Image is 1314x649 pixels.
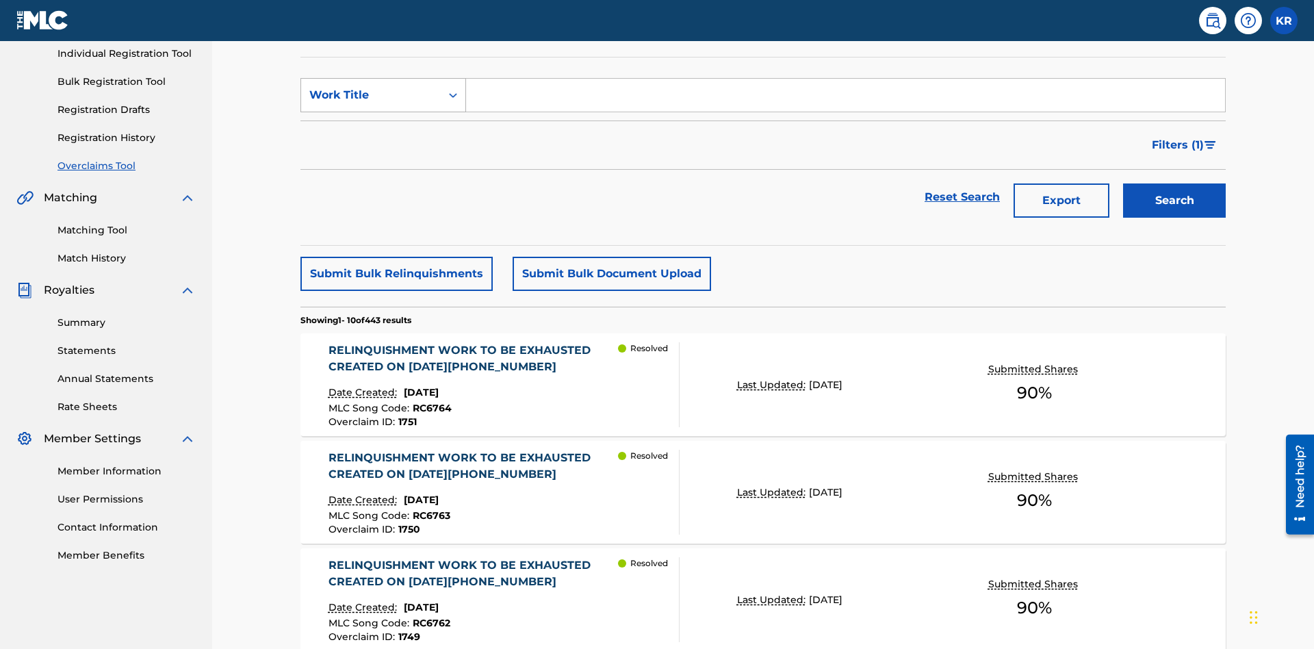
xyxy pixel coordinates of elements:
p: Date Created: [328,600,400,615]
p: Date Created: [328,493,400,507]
a: Annual Statements [57,372,196,386]
p: Submitted Shares [988,577,1081,591]
span: RC6764 [413,402,452,414]
span: [DATE] [809,594,842,606]
a: Registration Drafts [57,103,196,117]
p: Resolved [630,342,668,355]
a: Reset Search [918,182,1007,212]
button: Filters (1) [1144,128,1226,162]
span: [DATE] [809,486,842,498]
a: RELINQUISHMENT WORK TO BE EXHAUSTED CREATED ON [DATE][PHONE_NUMBER]Date Created:[DATE]MLC Song Co... [300,333,1226,436]
span: MLC Song Code : [328,402,413,414]
a: RELINQUISHMENT WORK TO BE EXHAUSTED CREATED ON [DATE][PHONE_NUMBER]Date Created:[DATE]MLC Song Co... [300,441,1226,544]
span: Member Settings [44,431,141,447]
p: Submitted Shares [988,470,1081,484]
img: filter [1204,141,1216,149]
button: Export [1014,183,1109,218]
a: Summary [57,316,196,330]
div: RELINQUISHMENT WORK TO BE EXHAUSTED CREATED ON [DATE][PHONE_NUMBER] [328,557,619,590]
span: MLC Song Code : [328,617,413,629]
span: Overclaim ID : [328,631,398,643]
span: Royalties [44,282,94,298]
span: [DATE] [809,379,842,391]
img: Member Settings [16,431,33,447]
span: 90 % [1017,596,1052,620]
span: Overclaim ID : [328,523,398,535]
form: Search Form [300,78,1226,225]
span: RC6762 [413,617,450,629]
span: 1751 [398,416,417,428]
p: Last Updated: [737,593,809,607]
a: Registration History [57,131,196,145]
a: Bulk Registration Tool [57,75,196,89]
a: User Permissions [57,492,196,507]
a: Contact Information [57,520,196,535]
img: help [1240,12,1257,29]
p: Submitted Shares [988,362,1081,377]
span: Matching [44,190,97,206]
p: Resolved [630,450,668,462]
span: [DATE] [404,601,439,613]
span: RC6763 [413,509,450,522]
span: 1749 [398,631,420,643]
button: Search [1123,183,1226,218]
img: Matching [16,190,34,206]
span: [DATE] [404,386,439,398]
a: Overclaims Tool [57,159,196,173]
iframe: Chat Widget [1246,583,1314,649]
img: expand [179,282,196,298]
span: 90 % [1017,488,1052,513]
a: Member Benefits [57,548,196,563]
a: Matching Tool [57,223,196,238]
p: Showing 1 - 10 of 443 results [300,314,411,327]
div: Drag [1250,597,1258,638]
a: Match History [57,251,196,266]
img: expand [179,431,196,447]
a: Individual Registration Tool [57,47,196,61]
p: Last Updated: [737,485,809,500]
img: MLC Logo [16,10,69,30]
a: Member Information [57,464,196,479]
span: Overclaim ID : [328,416,398,428]
span: 1750 [398,523,420,535]
div: Help [1235,7,1262,34]
span: 90 % [1017,381,1052,405]
img: Royalties [16,282,33,298]
span: MLC Song Code : [328,509,413,522]
button: Submit Bulk Document Upload [513,257,711,291]
img: expand [179,190,196,206]
p: Date Created: [328,385,400,400]
span: [DATE] [404,494,439,506]
div: RELINQUISHMENT WORK TO BE EXHAUSTED CREATED ON [DATE][PHONE_NUMBER] [328,450,619,483]
div: RELINQUISHMENT WORK TO BE EXHAUSTED CREATED ON [DATE][PHONE_NUMBER] [328,342,619,375]
a: Statements [57,344,196,358]
p: Last Updated: [737,378,809,392]
div: Work Title [309,87,433,103]
img: search [1204,12,1221,29]
span: Filters ( 1 ) [1152,137,1204,153]
a: Public Search [1199,7,1226,34]
div: User Menu [1270,7,1298,34]
button: Submit Bulk Relinquishments [300,257,493,291]
p: Resolved [630,557,668,570]
iframe: Resource Center [1276,429,1314,542]
a: Rate Sheets [57,400,196,414]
